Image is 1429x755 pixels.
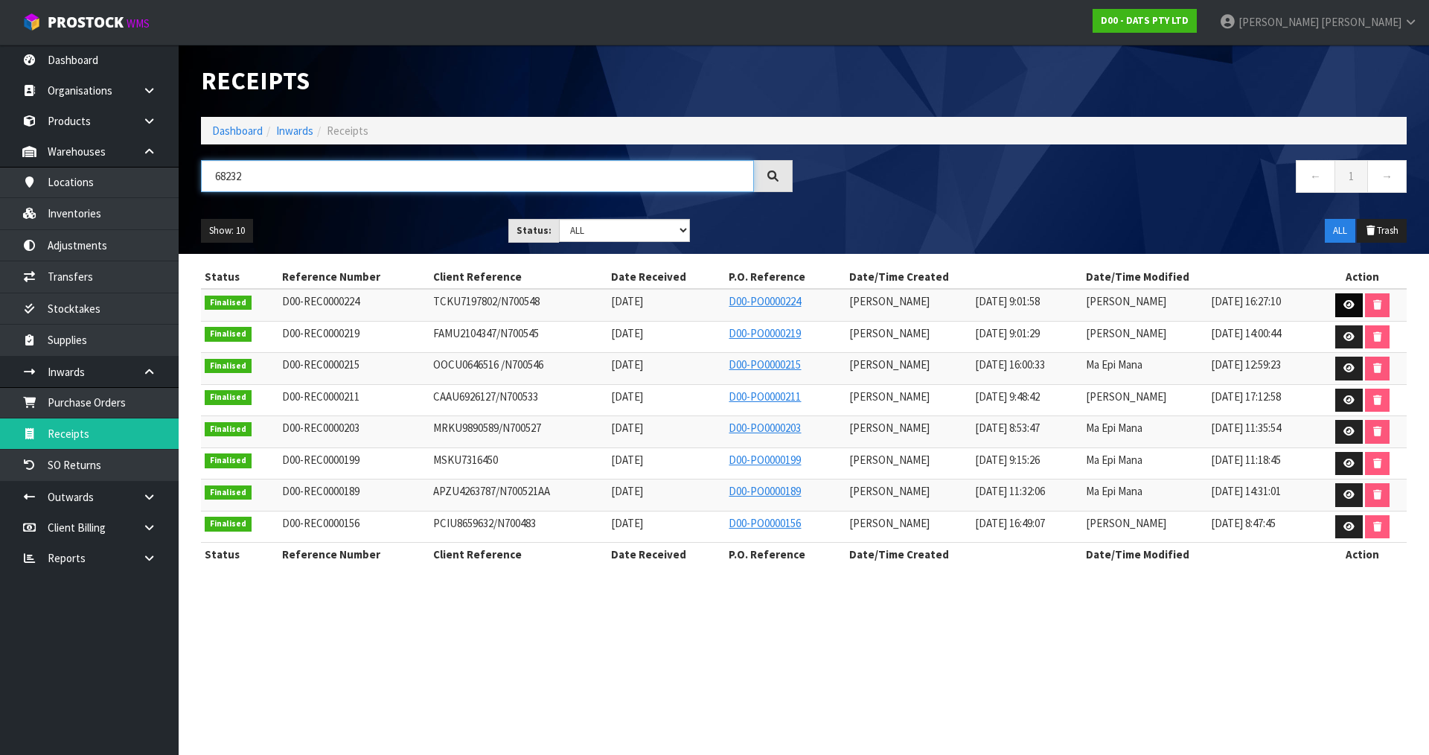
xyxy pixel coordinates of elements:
[975,294,1040,308] span: [DATE] 9:01:58
[1086,357,1142,372] span: Ma Epi Mana
[1211,326,1281,340] span: [DATE] 14:00:44
[849,294,930,308] span: [PERSON_NAME]
[975,484,1045,498] span: [DATE] 11:32:06
[1318,543,1407,567] th: Action
[282,389,359,404] span: D00-REC0000211
[1357,219,1407,243] button: Trash
[729,294,801,308] a: D00-PO0000224
[611,453,643,467] span: [DATE]
[611,389,643,404] span: [DATE]
[849,357,930,372] span: [PERSON_NAME]
[276,124,313,138] a: Inwards
[212,124,263,138] a: Dashboard
[127,16,150,31] small: WMS
[205,390,252,405] span: Finalised
[729,516,801,530] a: D00-PO0000156
[282,357,359,372] span: D00-REC0000215
[433,453,498,467] span: MSKU7316450
[1325,219,1355,243] button: ALL
[849,421,930,435] span: [PERSON_NAME]
[849,326,930,340] span: [PERSON_NAME]
[607,265,726,289] th: Date Received
[849,484,930,498] span: [PERSON_NAME]
[1211,389,1281,404] span: [DATE] 17:12:58
[849,389,930,404] span: [PERSON_NAME]
[1367,160,1407,192] a: →
[1101,14,1189,27] strong: D00 - DATS PTY LTD
[205,296,252,310] span: Finalised
[327,124,368,138] span: Receipts
[205,485,252,500] span: Finalised
[282,326,359,340] span: D00-REC0000219
[725,543,845,567] th: P.O. Reference
[729,421,801,435] a: D00-PO0000203
[849,516,930,530] span: [PERSON_NAME]
[205,359,252,374] span: Finalised
[975,357,1045,372] span: [DATE] 16:00:33
[1086,516,1166,530] span: [PERSON_NAME]
[205,517,252,532] span: Finalised
[201,543,278,567] th: Status
[1082,543,1319,567] th: Date/Time Modified
[845,265,1082,289] th: Date/Time Created
[282,453,359,467] span: D00-REC0000199
[815,160,1407,197] nav: Page navigation
[1211,357,1281,372] span: [DATE] 12:59:23
[205,422,252,437] span: Finalised
[1211,516,1276,530] span: [DATE] 8:47:45
[282,294,359,308] span: D00-REC0000224
[1086,421,1142,435] span: Ma Epi Mana
[1086,389,1166,404] span: [PERSON_NAME]
[729,326,801,340] a: D00-PO0000219
[433,326,539,340] span: FAMU2104347/N700545
[282,421,359,435] span: D00-REC0000203
[433,294,540,308] span: TCKU7197802/N700548
[729,357,801,372] a: D00-PO0000215
[517,224,552,237] strong: Status:
[22,13,41,31] img: cube-alt.png
[201,67,793,95] h1: Receipts
[729,389,801,404] a: D00-PO0000211
[975,421,1040,435] span: [DATE] 8:53:47
[1082,265,1319,289] th: Date/Time Modified
[278,543,429,567] th: Reference Number
[205,453,252,468] span: Finalised
[611,484,643,498] span: [DATE]
[1211,294,1281,308] span: [DATE] 16:27:10
[725,265,845,289] th: P.O. Reference
[611,294,643,308] span: [DATE]
[1086,294,1166,308] span: [PERSON_NAME]
[282,484,359,498] span: D00-REC0000189
[433,357,543,372] span: OOCU0646516 /N700546
[1296,160,1335,192] a: ←
[429,265,607,289] th: Client Reference
[1211,421,1281,435] span: [DATE] 11:35:54
[1093,9,1197,33] a: D00 - DATS PTY LTD
[48,13,124,32] span: ProStock
[201,160,754,192] input: Search receipts
[1086,453,1142,467] span: Ma Epi Mana
[611,516,643,530] span: [DATE]
[433,484,550,498] span: APZU4263787/N700521AA
[205,327,252,342] span: Finalised
[611,357,643,372] span: [DATE]
[433,516,536,530] span: PCIU8659632/N700483
[1211,453,1281,467] span: [DATE] 11:18:45
[1318,265,1407,289] th: Action
[975,389,1040,404] span: [DATE] 9:48:42
[729,484,801,498] a: D00-PO0000189
[429,543,607,567] th: Client Reference
[975,516,1045,530] span: [DATE] 16:49:07
[201,219,253,243] button: Show: 10
[201,265,278,289] th: Status
[611,326,643,340] span: [DATE]
[611,421,643,435] span: [DATE]
[1086,326,1166,340] span: [PERSON_NAME]
[975,326,1040,340] span: [DATE] 9:01:29
[1211,484,1281,498] span: [DATE] 14:31:01
[278,265,429,289] th: Reference Number
[729,453,801,467] a: D00-PO0000199
[845,543,1082,567] th: Date/Time Created
[975,453,1040,467] span: [DATE] 9:15:26
[1334,160,1368,192] a: 1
